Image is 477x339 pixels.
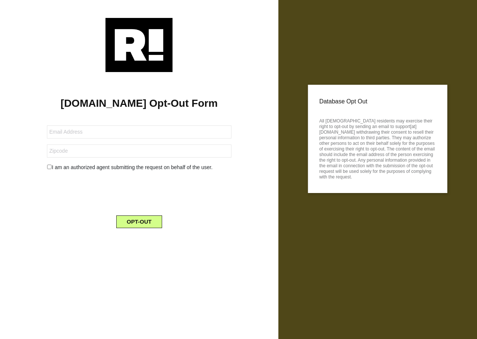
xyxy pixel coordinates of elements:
[47,125,231,139] input: Email Address
[116,215,162,228] button: OPT-OUT
[41,164,237,171] div: I am an authorized agent submitting the request on behalf of the user.
[319,96,436,107] p: Database Opt Out
[82,177,196,206] iframe: reCAPTCHA
[319,116,436,180] p: All [DEMOGRAPHIC_DATA] residents may exercise their right to opt-out by sending an email to suppo...
[105,18,173,72] img: Retention.com
[11,97,267,110] h1: [DOMAIN_NAME] Opt-Out Form
[47,144,231,158] input: Zipcode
